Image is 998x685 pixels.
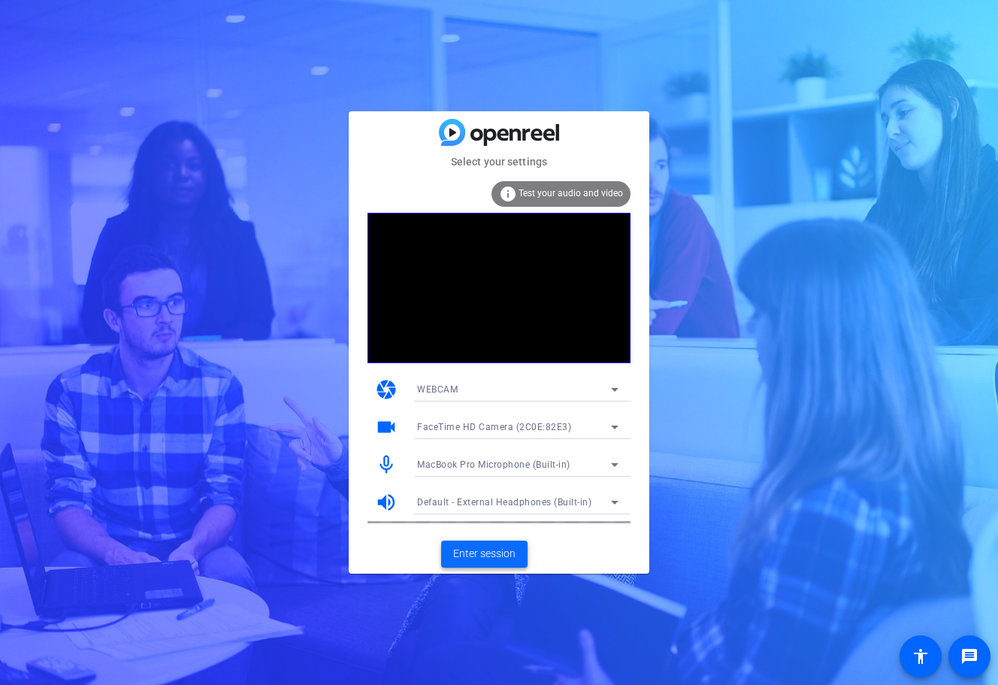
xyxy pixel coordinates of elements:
[453,546,516,562] span: Enter session
[375,453,398,476] mat-icon: mic_none
[375,378,398,401] mat-icon: camera
[439,119,559,145] img: blue-gradient.svg
[417,422,571,432] span: FaceTime HD Camera (2C0E:82E3)
[375,416,398,438] mat-icon: videocam
[912,647,930,665] mat-icon: accessibility
[375,491,398,514] mat-icon: volume_up
[417,459,570,470] span: MacBook Pro Microphone (Built-in)
[499,185,517,203] mat-icon: info
[519,188,623,199] span: Test your audio and video
[441,541,528,568] button: Enter session
[349,153,649,170] mat-card-subtitle: Select your settings
[417,497,591,508] span: Default - External Headphones (Built-in)
[417,384,458,395] span: WEBCAM
[960,647,978,665] mat-icon: message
